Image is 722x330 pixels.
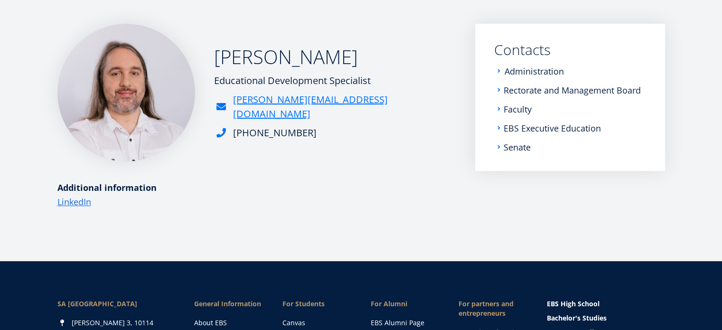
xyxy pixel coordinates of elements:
[57,318,176,328] div: [PERSON_NAME] 3, 10114
[57,24,195,161] img: Marko
[371,318,440,328] a: EBS Alumni Page
[194,318,263,328] a: About EBS
[57,180,456,195] div: Additional information
[194,299,263,309] span: General Information
[504,142,531,152] a: Senate
[459,299,528,318] span: For partners and entrepreneurs
[233,126,317,140] div: [PHONE_NUMBER]
[282,318,352,328] a: Canvas
[214,45,456,69] h2: [PERSON_NAME]
[57,299,176,309] div: SA [GEOGRAPHIC_DATA]
[214,74,456,88] div: Educational Development Specialist
[233,93,456,121] a: [PERSON_NAME][EMAIL_ADDRESS][DOMAIN_NAME]
[504,104,532,114] a: Faculty
[547,313,665,323] a: Bachelor's Studies
[547,299,665,309] a: EBS High School
[504,85,641,95] a: Rectorate and Management Board
[371,299,440,309] span: For Alumni
[505,66,564,76] a: Administration
[57,195,91,209] a: LinkedIn
[494,43,646,57] a: Contacts
[282,299,352,309] a: For Students
[504,123,601,133] a: EBS Executive Education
